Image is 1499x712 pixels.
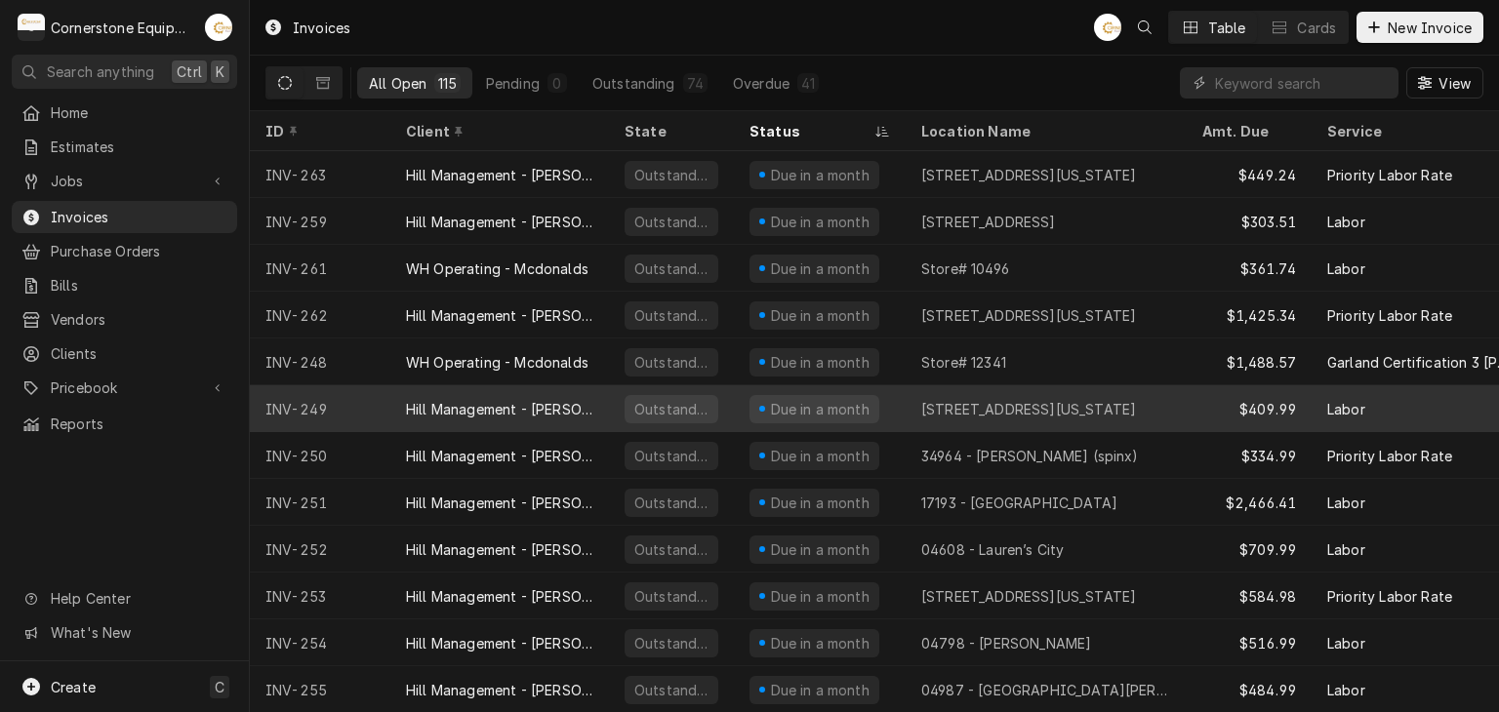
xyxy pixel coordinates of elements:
div: Due in a month [768,399,871,419]
div: Due in a month [768,212,871,232]
div: $584.98 [1187,573,1312,619]
div: AB [205,14,232,41]
div: $2,466.41 [1187,479,1312,526]
span: Search anything [47,61,154,82]
div: $709.99 [1187,526,1312,573]
a: Clients [12,337,237,370]
div: Outstanding [632,446,710,466]
div: Hill Management - [PERSON_NAME] [406,165,593,185]
div: 0 [551,73,563,94]
div: 41 [801,73,815,94]
div: Outstanding [632,305,710,326]
div: Cornerstone Equipment Repair, LLC [51,18,194,38]
div: Hill Management - [PERSON_NAME] [406,633,593,653]
div: 04798 - [PERSON_NAME] [921,633,1091,653]
div: Labor [1327,680,1365,700]
div: Status [749,121,871,141]
div: Location Name [921,121,1167,141]
div: Due in a month [768,446,871,466]
button: Open search [1129,12,1160,43]
div: Due in a month [768,305,871,326]
div: INV-248 [250,338,390,385]
div: Store# 10496 [921,258,1009,279]
div: Outstanding [632,633,710,653]
div: Labor [1327,539,1365,560]
div: Amt. Due [1202,121,1292,141]
a: Go to Help Center [12,582,237,614]
div: Outstanding [632,165,710,185]
div: 17193 - [GEOGRAPHIC_DATA] [921,493,1117,513]
input: Keyword search [1215,67,1389,99]
span: Vendors [51,309,227,330]
div: $1,488.57 [1187,338,1312,385]
button: View [1406,67,1483,99]
div: Hill Management - [PERSON_NAME] [406,539,593,560]
div: INV-261 [250,245,390,292]
button: New Invoice [1357,12,1483,43]
div: Due in a month [768,539,871,560]
div: Outstanding [632,399,710,419]
a: Home [12,97,237,129]
div: Outstanding [632,680,710,700]
div: Due in a month [768,586,871,607]
div: ID [265,121,371,141]
div: Labor [1327,258,1365,279]
div: INV-251 [250,479,390,526]
div: Outstanding [592,73,675,94]
span: Home [51,102,227,123]
div: [STREET_ADDRESS][US_STATE] [921,586,1136,607]
div: INV-254 [250,619,390,666]
a: Go to Pricebook [12,372,237,404]
div: 115 [438,73,456,94]
div: Due in a month [768,493,871,513]
div: Hill Management - [PERSON_NAME] [406,680,593,700]
span: Bills [51,275,227,296]
div: All Open [369,73,426,94]
span: Pricebook [51,377,198,398]
div: Labor [1327,212,1365,232]
div: INV-252 [250,526,390,573]
div: 04987 - [GEOGRAPHIC_DATA][PERSON_NAME] [921,680,1171,700]
div: Hill Management - [PERSON_NAME] [406,586,593,607]
span: Estimates [51,137,227,157]
div: Pending [486,73,540,94]
div: INV-259 [250,198,390,245]
a: Go to What's New [12,616,237,649]
div: Cards [1297,18,1336,38]
div: $449.24 [1187,151,1312,198]
div: $334.99 [1187,432,1312,479]
div: INV-249 [250,385,390,432]
div: 34964 - [PERSON_NAME] (spinx) [921,446,1139,466]
span: Clients [51,343,227,364]
div: C [18,14,45,41]
span: Ctrl [177,61,202,82]
div: Client [406,121,589,141]
div: $409.99 [1187,385,1312,432]
span: C [215,677,224,697]
div: INV-253 [250,573,390,619]
div: WH Operating - Mcdonalds [406,352,588,373]
div: INV-250 [250,432,390,479]
div: Due in a month [768,633,871,653]
a: Vendors [12,303,237,336]
span: Reports [51,414,227,434]
a: Invoices [12,201,237,233]
div: $516.99 [1187,619,1312,666]
div: Priority Labor Rate [1327,305,1452,326]
div: Outstanding [632,493,710,513]
div: [STREET_ADDRESS] [921,212,1056,232]
div: Priority Labor Rate [1327,165,1452,185]
span: What's New [51,622,225,643]
div: Labor [1327,633,1365,653]
a: Estimates [12,131,237,163]
div: $1,425.34 [1187,292,1312,338]
div: Due in a month [768,680,871,700]
a: Reports [12,408,237,440]
div: Andrew Buigues's Avatar [1094,14,1121,41]
div: Andrew Buigues's Avatar [205,14,232,41]
div: INV-263 [250,151,390,198]
span: Invoices [51,207,227,227]
div: 04608 - Lauren’s City [921,539,1064,560]
span: New Invoice [1384,18,1476,38]
div: Hill Management - [PERSON_NAME] [406,446,593,466]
